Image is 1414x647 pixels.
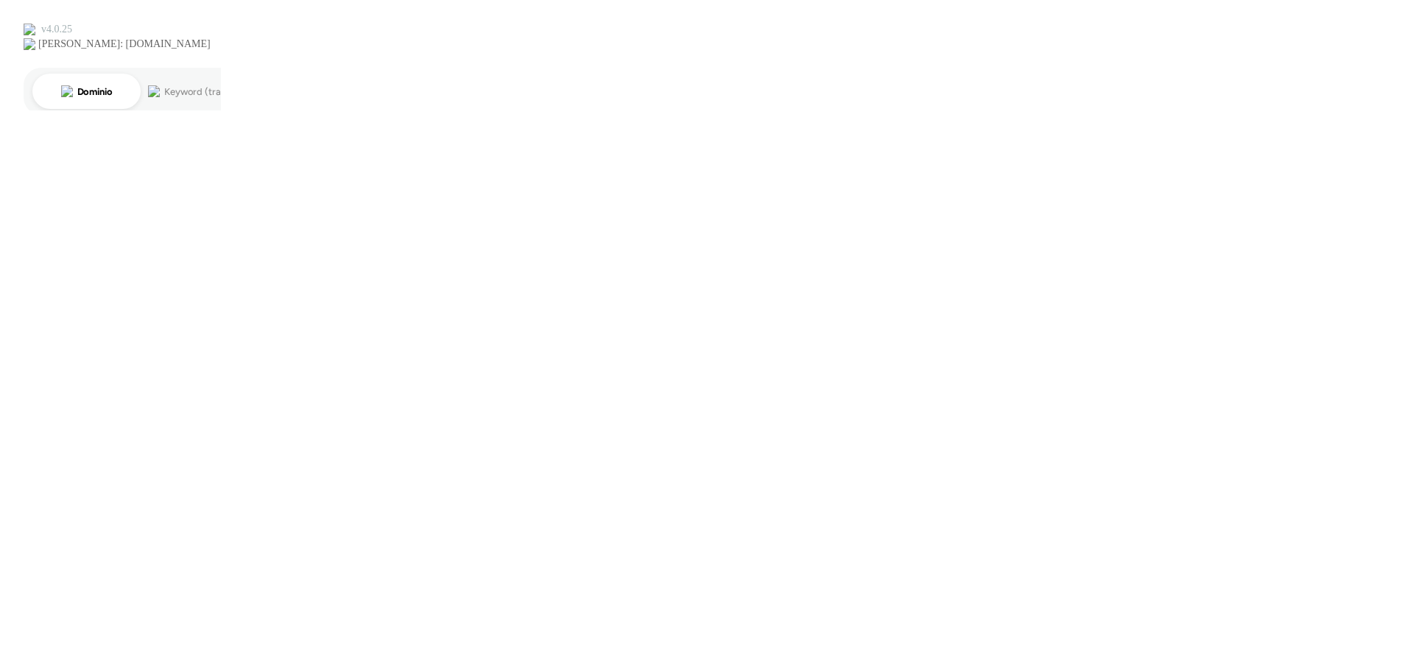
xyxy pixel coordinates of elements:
[38,38,211,50] div: [PERSON_NAME]: [DOMAIN_NAME]
[77,87,113,96] div: Dominio
[164,87,245,96] div: Keyword (traffico)
[61,85,73,97] img: tab_domain_overview_orange.svg
[24,38,35,50] img: website_grey.svg
[24,24,35,35] img: logo_orange.svg
[41,24,72,35] div: v 4.0.25
[148,85,160,97] img: tab_keywords_by_traffic_grey.svg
